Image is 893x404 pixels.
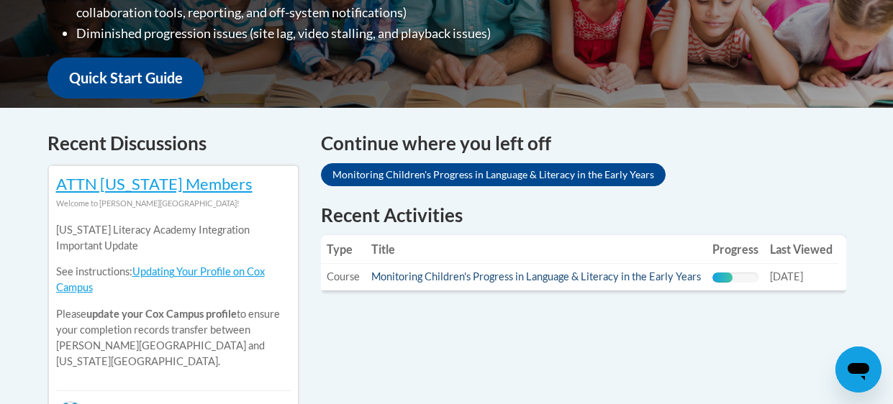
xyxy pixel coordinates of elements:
h4: Continue where you left off [321,129,846,157]
th: Last Viewed [764,235,838,264]
span: [DATE] [770,270,803,283]
a: Quick Start Guide [47,58,204,98]
a: Updating Your Profile on Cox Campus [56,265,265,293]
h1: Recent Activities [321,202,846,228]
h4: Recent Discussions [47,129,299,157]
a: ATTN [US_STATE] Members [56,174,253,193]
th: Type [321,235,366,264]
th: Progress [707,235,764,264]
div: Please to ensure your completion records transfer between [PERSON_NAME][GEOGRAPHIC_DATA] and [US_... [56,211,291,380]
div: Welcome to [PERSON_NAME][GEOGRAPHIC_DATA]! [56,196,291,211]
p: See instructions: [56,264,291,295]
span: Course [327,270,360,283]
p: [US_STATE] Literacy Academy Integration Important Update [56,222,291,254]
a: Monitoring Children's Progress in Language & Literacy in the Early Years [321,163,666,186]
iframe: Button to launch messaging window [835,346,881,392]
li: Diminished progression issues (site lag, video stalling, and playback issues) [76,23,569,44]
a: Monitoring Children's Progress in Language & Literacy in the Early Years [371,270,701,283]
b: update your Cox Campus profile [86,308,237,320]
div: Progress, % [712,272,733,283]
th: Title [366,235,707,264]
